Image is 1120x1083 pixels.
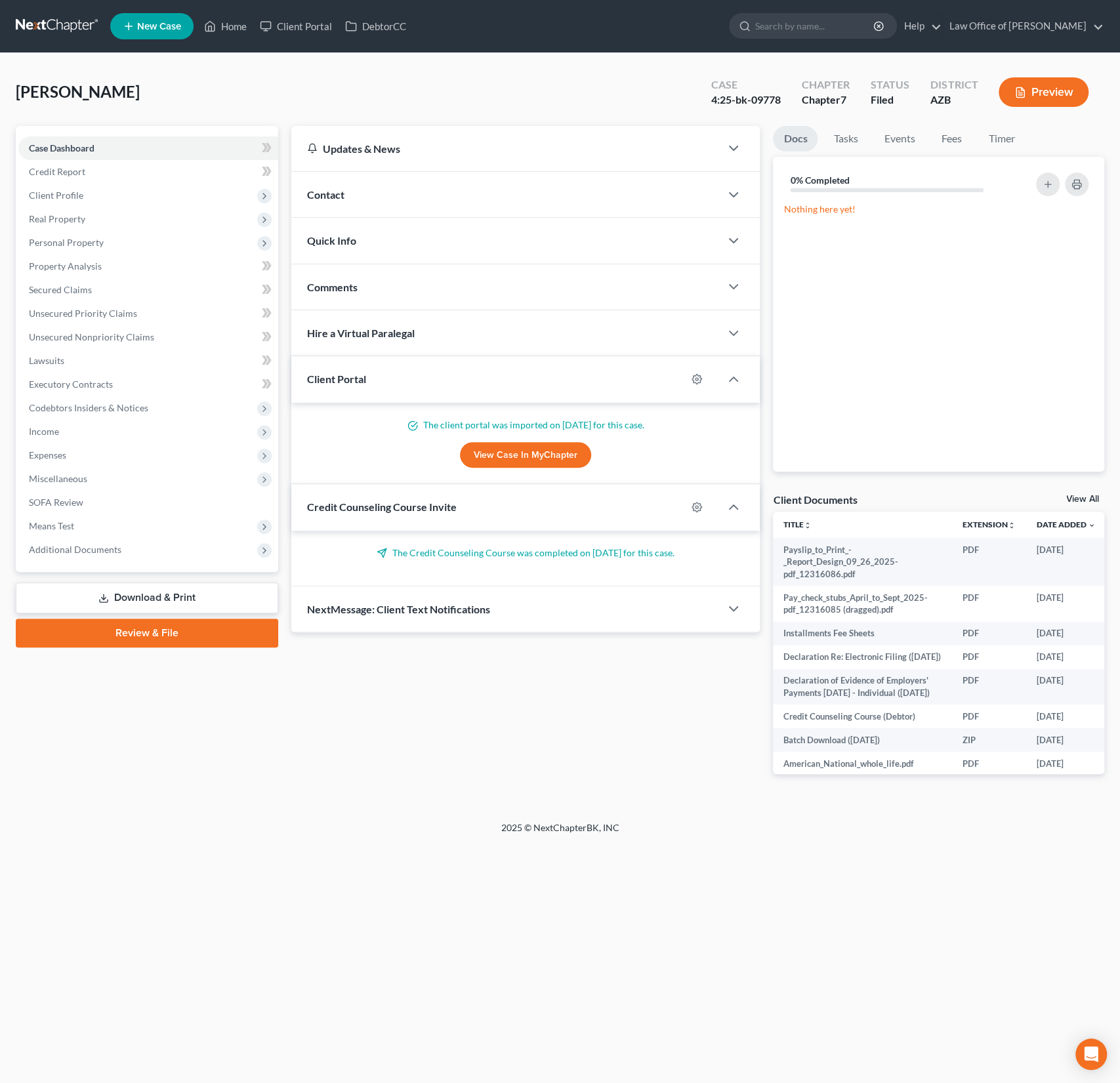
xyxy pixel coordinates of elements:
[18,373,278,396] a: Executory Contracts
[1026,622,1106,645] td: [DATE]
[783,203,1094,216] p: Nothing here yet!
[963,520,1016,529] a: Extensionunfold_more
[898,14,942,38] a: Help
[773,752,952,775] td: American_National_whole_life.pdf
[29,402,148,413] span: Codebtors Insiders & Notices
[802,77,850,92] div: Chapter
[952,669,1026,705] td: PDF
[29,449,66,460] span: Expenses
[773,728,952,752] td: Batch Download ([DATE])
[1026,538,1106,586] td: [DATE]
[16,619,278,647] a: Review & File
[197,14,253,38] a: Home
[930,92,978,108] div: AZB
[1075,1038,1107,1070] div: Open Intercom Messenger
[18,160,278,184] a: Credit Report
[1026,669,1106,705] td: [DATE]
[339,14,413,38] a: DebtorCC
[952,752,1026,775] td: PDF
[1026,586,1106,622] td: [DATE]
[253,14,339,38] a: Client Portal
[773,705,952,728] td: Credit Counseling Course (Debtor)
[999,77,1089,107] button: Preview
[29,544,121,555] span: Additional Documents
[307,188,344,201] span: Contact
[186,821,934,845] div: 2025 © NextChapterBK, INC
[952,645,1026,669] td: PDF
[18,278,278,302] a: Secured Claims
[18,325,278,349] a: Unsecured Nonpriority Claims
[18,349,278,373] a: Lawsuits
[773,669,952,705] td: Declaration of Evidence of Employers' Payments [DATE] - Individual ([DATE])
[790,174,849,186] strong: 0% Completed
[711,77,781,92] div: Case
[29,520,74,531] span: Means Test
[18,136,278,160] a: Case Dashboard
[1026,705,1106,728] td: [DATE]
[952,622,1026,645] td: PDF
[952,705,1026,728] td: PDF
[952,538,1026,586] td: PDF
[773,622,952,645] td: Installments Fee Sheets
[823,126,868,152] a: Tasks
[307,373,366,385] span: Client Portal
[137,22,181,31] span: New Case
[1026,752,1106,775] td: [DATE]
[307,419,745,432] p: The client portal was imported on [DATE] for this case.
[840,93,846,106] span: 7
[29,308,137,319] span: Unsecured Priority Claims
[29,284,92,295] span: Secured Claims
[952,728,1026,752] td: ZIP
[802,92,850,108] div: Chapter
[930,77,978,92] div: District
[804,521,812,529] i: unfold_more
[1026,645,1106,669] td: [DATE]
[29,473,87,484] span: Miscellaneous
[460,442,591,468] a: View Case in MyChapter
[29,237,104,248] span: Personal Property
[307,327,415,339] span: Hire a Virtual Paralegal
[1008,521,1016,529] i: unfold_more
[307,234,356,247] span: Quick Info
[1037,520,1096,529] a: Date Added expand_more
[29,142,94,153] span: Case Dashboard
[1088,521,1096,529] i: expand_more
[773,493,857,506] div: Client Documents
[18,255,278,278] a: Property Analysis
[930,126,972,152] a: Fees
[307,281,358,293] span: Comments
[871,92,909,108] div: Filed
[16,82,140,101] span: [PERSON_NAME]
[871,77,909,92] div: Status
[29,213,85,224] span: Real Property
[952,586,1026,622] td: PDF
[307,603,490,615] span: NextMessage: Client Text Notifications
[307,142,705,155] div: Updates & News
[711,92,781,108] div: 4:25-bk-09778
[1026,728,1106,752] td: [DATE]
[773,126,818,152] a: Docs
[307,501,457,513] span: Credit Counseling Course Invite
[29,260,102,272] span: Property Analysis
[29,166,85,177] span: Credit Report
[773,645,952,669] td: Declaration Re: Electronic Filing ([DATE])
[29,331,154,342] span: Unsecured Nonpriority Claims
[755,14,875,38] input: Search by name...
[29,378,113,390] span: Executory Contracts
[29,497,83,508] span: SOFA Review
[1066,495,1099,504] a: View All
[943,14,1104,38] a: Law Office of [PERSON_NAME]
[18,491,278,514] a: SOFA Review
[16,582,278,613] a: Download & Print
[18,302,278,325] a: Unsecured Priority Claims
[873,126,925,152] a: Events
[773,586,952,622] td: Pay_check_stubs_April_to_Sept_2025-pdf_12316085 (dragged).pdf
[307,546,745,560] p: The Credit Counseling Course was completed on [DATE] for this case.
[773,538,952,586] td: Payslip_to_Print_-_Report_Design_09_26_2025-pdf_12316086.pdf
[978,126,1025,152] a: Timer
[783,520,812,529] a: Titleunfold_more
[29,355,64,366] span: Lawsuits
[29,190,83,201] span: Client Profile
[29,426,59,437] span: Income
